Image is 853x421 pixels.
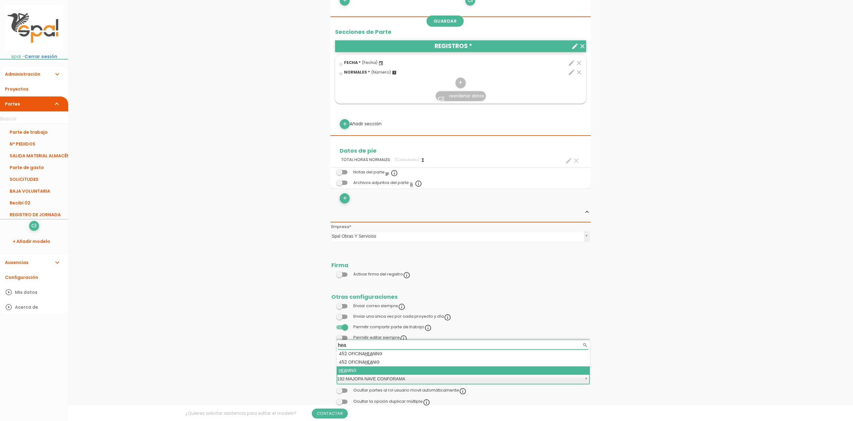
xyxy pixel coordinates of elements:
[337,350,590,358] div: 452 OFICINA NING
[365,351,373,357] span: HEA
[337,358,590,366] div: 452 OFICINA NIG
[337,366,590,375] div: NING
[365,359,373,365] span: HEA
[339,367,347,374] span: HEA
